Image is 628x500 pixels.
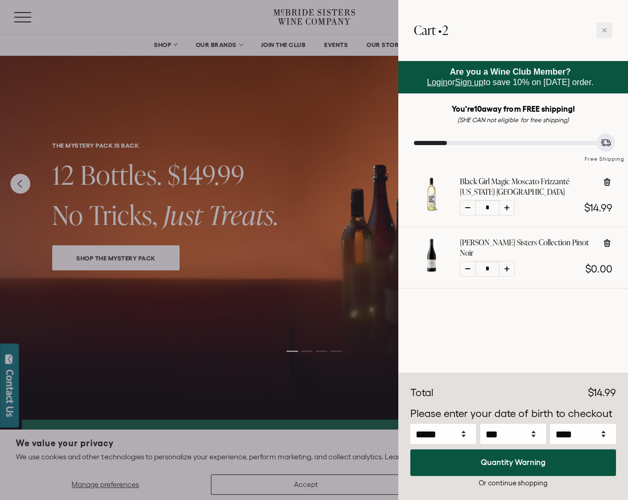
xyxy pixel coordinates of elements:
[442,21,448,39] span: 2
[455,78,483,87] a: Sign up
[585,263,612,275] span: $0.00
[581,145,628,163] div: Free Shipping
[410,406,616,422] p: Please enter your date of birth to checkout
[410,385,433,401] div: Total
[457,116,569,123] em: (SHE CAN not eligible for free shipping)
[410,478,616,488] div: Or continue shopping
[452,104,575,113] strong: You're away from FREE shipping!
[474,104,482,113] span: 10
[427,67,594,87] span: or to save 10% on [DATE] order.
[450,67,571,76] strong: Are you a Wine Club Member?
[460,237,594,258] a: [PERSON_NAME] Sisters Collection Pinot Noir
[410,449,616,476] button: Quantity Warning
[460,176,594,197] a: Black Girl Magic Moscato Frizzanté [US_STATE] [GEOGRAPHIC_DATA]
[414,203,449,214] a: Black Girl Magic Moscato Frizzanté California NV
[584,202,612,213] span: $14.99
[427,78,447,87] a: Login
[414,264,449,275] a: McBride Sisters Collection Pinot Noir
[588,387,616,398] span: $14.99
[414,16,448,45] h2: Cart •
